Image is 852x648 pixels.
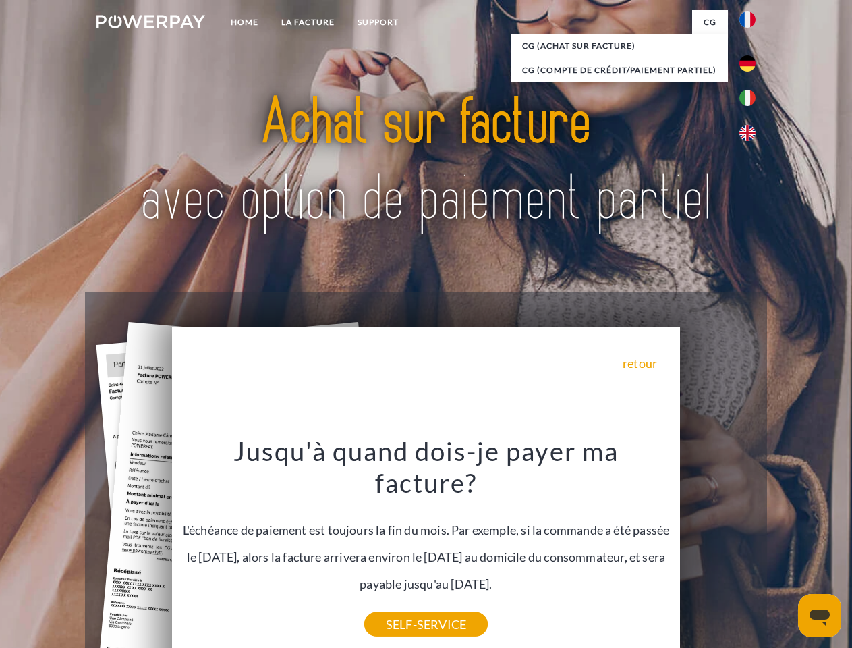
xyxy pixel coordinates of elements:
[511,34,728,58] a: CG (achat sur facture)
[798,594,841,637] iframe: Bouton de lancement de la fenêtre de messagerie
[739,11,756,28] img: fr
[692,10,728,34] a: CG
[129,65,723,259] img: title-powerpay_fr.svg
[346,10,410,34] a: Support
[219,10,270,34] a: Home
[96,15,205,28] img: logo-powerpay-white.svg
[180,435,673,500] h3: Jusqu'à quand dois-je payer ma facture?
[739,55,756,72] img: de
[511,58,728,82] a: CG (Compte de crédit/paiement partiel)
[364,612,488,637] a: SELF-SERVICE
[180,435,673,624] div: L'échéance de paiement est toujours la fin du mois. Par exemple, si la commande a été passée le [...
[739,125,756,141] img: en
[270,10,346,34] a: LA FACTURE
[623,357,657,369] a: retour
[739,90,756,106] img: it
